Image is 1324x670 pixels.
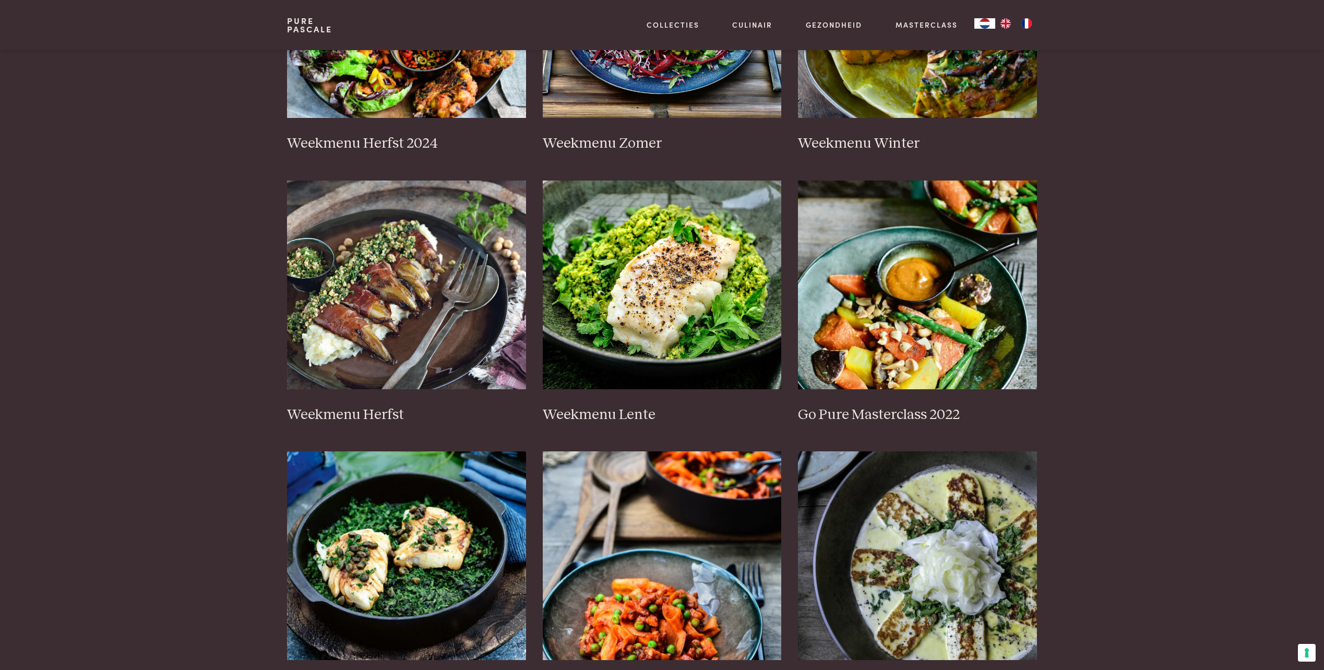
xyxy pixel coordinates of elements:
div: Language [974,18,995,29]
img: Puur &#038; Lichter Challenge 2020 [543,451,782,660]
button: Uw voorkeuren voor toestemming voor trackingtechnologieën [1298,644,1316,662]
a: EN [995,18,1016,29]
a: PurePascale [287,17,332,33]
a: Masterclass [896,19,958,30]
a: Weekmenu Herfst Weekmenu Herfst [287,181,526,424]
h3: Weekmenu Winter [798,135,1037,153]
a: NL [974,18,995,29]
img: Weekmenu Herfst [287,181,526,389]
a: Go Pure Masterclass 2022 Go Pure Masterclass 2022 [798,181,1037,424]
img: Go Pure Masterclass 2021 [287,451,526,660]
h3: Weekmenu Herfst 2024 [287,135,526,153]
a: Collecties [647,19,699,30]
img: Go Pure Masterclass 2022 [798,181,1037,389]
img: Weekmenu Lente [543,181,782,389]
ul: Language list [995,18,1037,29]
h3: Weekmenu Herfst [287,406,526,424]
a: FR [1016,18,1037,29]
h3: Weekmenu Lente [543,406,782,424]
a: Culinair [732,19,772,30]
h3: Weekmenu Zomer [543,135,782,153]
a: Weekmenu Lente Weekmenu Lente [543,181,782,424]
aside: Language selected: Nederlands [974,18,1037,29]
a: Gezondheid [806,19,862,30]
img: Puur &#038; Lichter Challenge 2019 [798,451,1037,660]
h3: Go Pure Masterclass 2022 [798,406,1037,424]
